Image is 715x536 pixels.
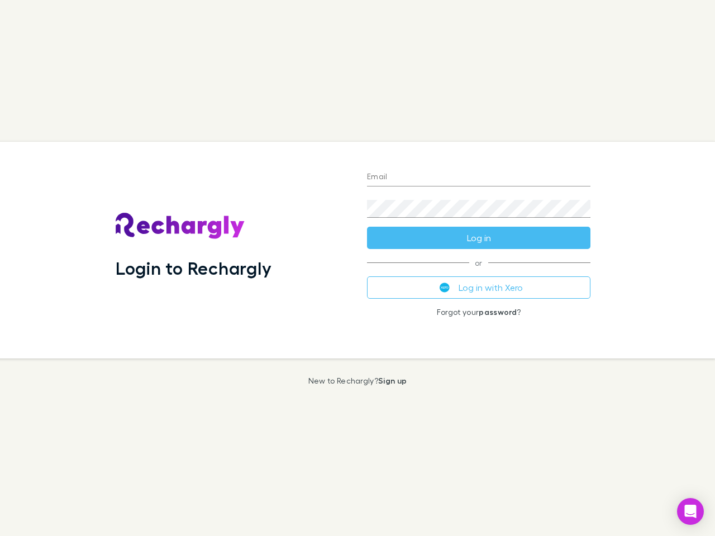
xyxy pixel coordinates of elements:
p: New to Rechargly? [308,376,407,385]
p: Forgot your ? [367,308,590,317]
button: Log in with Xero [367,276,590,299]
a: password [479,307,517,317]
button: Log in [367,227,590,249]
h1: Login to Rechargly [116,257,271,279]
img: Xero's logo [440,283,450,293]
div: Open Intercom Messenger [677,498,704,525]
a: Sign up [378,376,407,385]
img: Rechargly's Logo [116,213,245,240]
